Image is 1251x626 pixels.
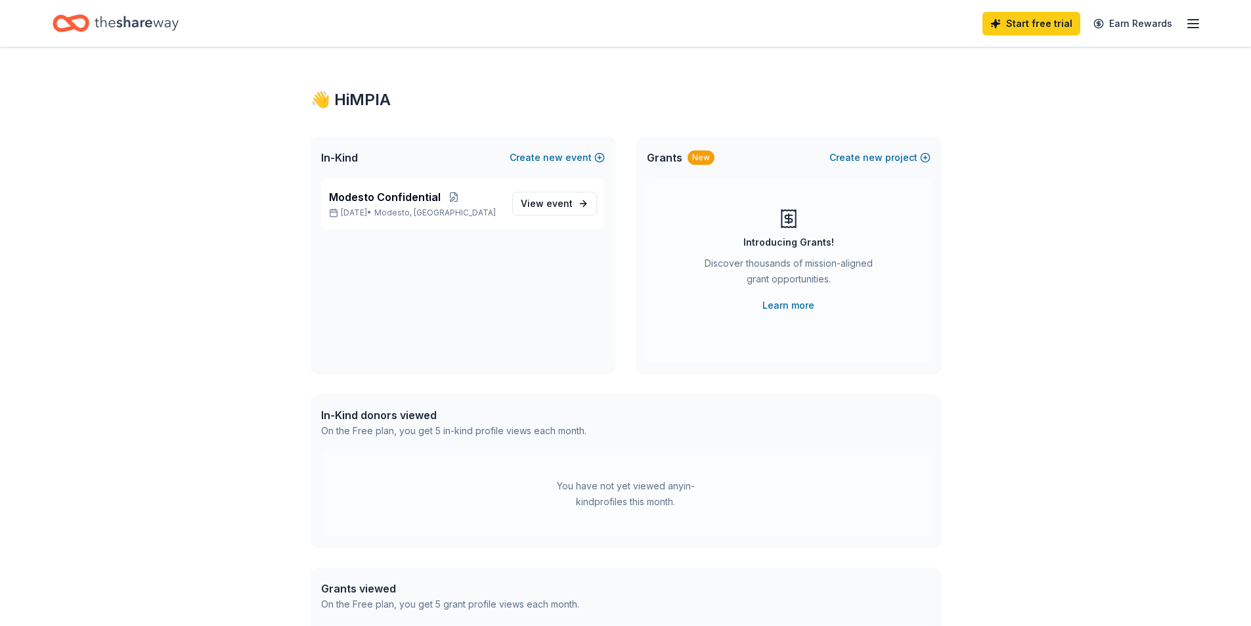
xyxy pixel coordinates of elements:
a: Learn more [762,298,814,313]
div: 👋 Hi MPIA [311,89,941,110]
span: event [546,198,573,209]
span: new [863,150,883,166]
a: View event [512,192,597,215]
div: On the Free plan, you get 5 in-kind profile views each month. [321,423,586,439]
a: Earn Rewards [1086,12,1180,35]
span: Grants [647,150,682,166]
button: Createnewevent [510,150,605,166]
div: Grants viewed [321,581,579,596]
div: You have not yet viewed any in-kind profiles this month. [544,478,708,510]
span: Modesto, [GEOGRAPHIC_DATA] [374,208,496,218]
div: Introducing Grants! [743,235,834,250]
div: Discover thousands of mission-aligned grant opportunities. [699,256,878,292]
p: [DATE] • [329,208,502,218]
span: View [521,196,573,212]
div: On the Free plan, you get 5 grant profile views each month. [321,596,579,612]
div: In-Kind donors viewed [321,407,586,423]
a: Home [53,8,179,39]
a: Start free trial [982,12,1080,35]
button: Createnewproject [829,150,931,166]
span: Modesto Confidential [329,189,441,205]
div: New [688,150,714,165]
span: In-Kind [321,150,358,166]
span: new [543,150,563,166]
